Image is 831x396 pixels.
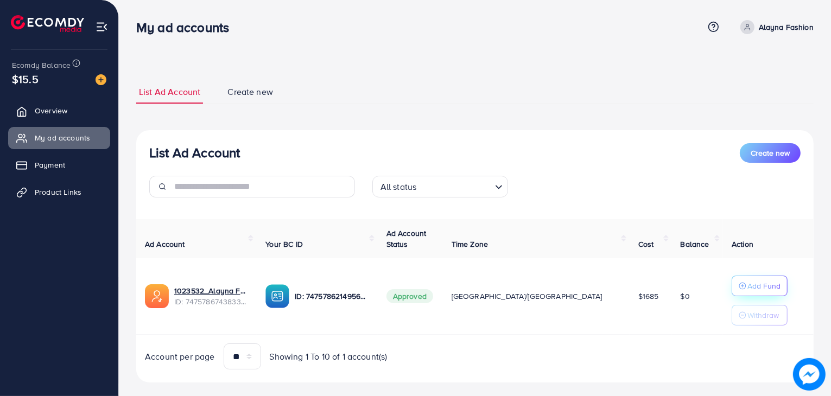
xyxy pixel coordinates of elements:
[174,285,248,296] a: 1023532_Alayna Fashion and Co_1740592250339
[759,21,814,34] p: Alayna Fashion
[270,350,388,363] span: Showing 1 To 10 of 1 account(s)
[732,276,788,296] button: Add Fund
[8,181,110,203] a: Product Links
[12,71,39,87] span: $15.5
[740,143,801,163] button: Create new
[452,291,602,302] span: [GEOGRAPHIC_DATA]/[GEOGRAPHIC_DATA]
[145,239,185,250] span: Ad Account
[227,86,273,98] span: Create new
[265,239,303,250] span: Your BC ID
[8,100,110,122] a: Overview
[136,20,238,35] h3: My ad accounts
[11,15,84,32] img: logo
[751,148,790,158] span: Create new
[35,105,67,116] span: Overview
[35,159,65,170] span: Payment
[736,20,814,34] a: Alayna Fashion
[420,177,490,195] input: Search for option
[452,239,488,250] span: Time Zone
[8,154,110,176] a: Payment
[174,285,248,308] div: <span class='underline'>1023532_Alayna Fashion and Co_1740592250339</span></br>7475786743833362433
[747,309,779,322] p: Withdraw
[732,305,788,325] button: Withdraw
[8,127,110,149] a: My ad accounts
[12,60,71,71] span: Ecomdy Balance
[96,74,106,85] img: image
[386,228,427,250] span: Ad Account Status
[732,239,753,250] span: Action
[149,145,240,161] h3: List Ad Account
[378,179,419,195] span: All status
[96,21,108,33] img: menu
[681,239,709,250] span: Balance
[747,279,781,292] p: Add Fund
[174,296,248,307] span: ID: 7475786743833362433
[35,132,90,143] span: My ad accounts
[386,289,433,303] span: Approved
[638,291,659,302] span: $1685
[139,86,200,98] span: List Ad Account
[681,291,690,302] span: $0
[372,176,508,197] div: Search for option
[638,239,654,250] span: Cost
[35,187,81,197] span: Product Links
[145,350,215,363] span: Account per page
[145,284,169,308] img: ic-ads-acc.e4c84228.svg
[265,284,289,308] img: ic-ba-acc.ded83a64.svg
[295,290,369,303] p: ID: 7475786214956875777
[793,358,826,391] img: image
